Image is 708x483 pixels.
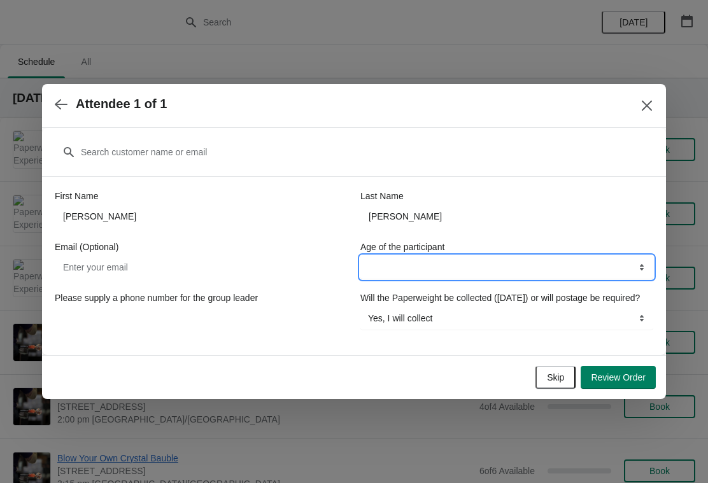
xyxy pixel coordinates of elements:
[360,241,444,253] label: Age of the participant
[591,372,646,382] span: Review Order
[360,205,653,228] input: Smith
[535,366,576,389] button: Skip
[55,256,348,279] input: Enter your email
[55,241,118,253] label: Email (Optional)
[547,372,564,382] span: Skip
[55,190,98,202] label: First Name
[635,94,658,117] button: Close
[80,141,653,164] input: Search customer name or email
[360,190,404,202] label: Last Name
[55,205,348,228] input: John
[55,291,258,304] label: Please supply a phone number for the group leader
[76,97,167,111] h2: Attendee 1 of 1
[581,366,656,389] button: Review Order
[360,291,640,304] label: Will the Paperweight be collected ([DATE]) or will postage be required?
